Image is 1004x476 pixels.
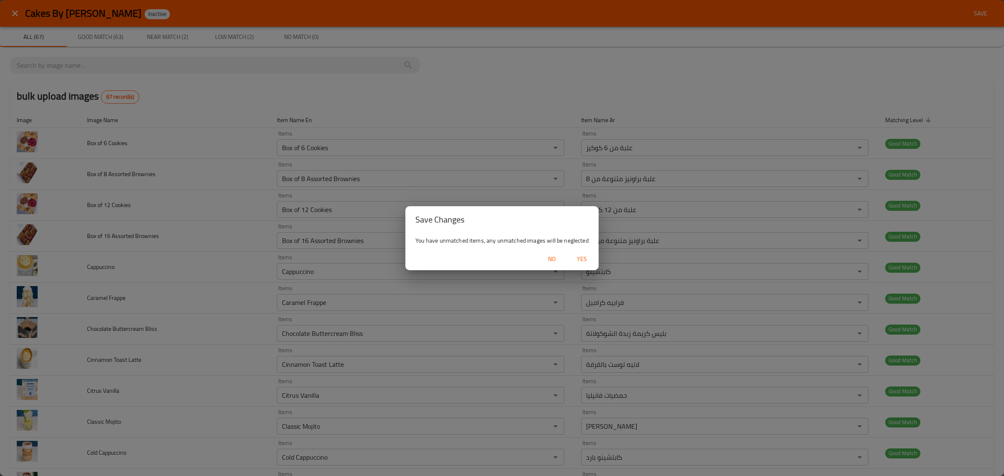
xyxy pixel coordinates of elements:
div: You have unmatched items, any unmatched images will be neglected [405,233,599,248]
button: No [538,251,565,267]
span: No [542,254,562,264]
span: Yes [572,254,592,264]
button: Yes [569,251,595,267]
h2: Save Changes [415,213,589,226]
